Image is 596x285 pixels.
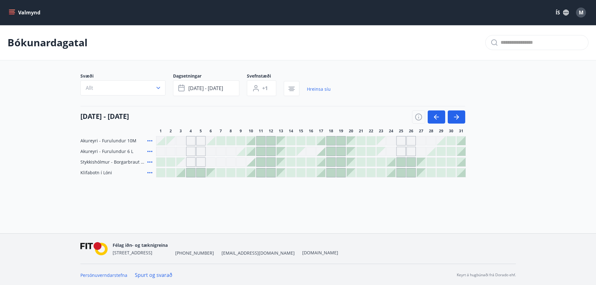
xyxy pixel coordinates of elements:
[220,129,222,134] span: 7
[306,147,316,156] div: Gráir dagar eru ekki bókanlegir
[173,80,239,96] button: [DATE] - [DATE]
[80,272,127,278] a: Persónuverndarstefna
[299,129,303,134] span: 15
[247,73,284,80] span: Svefnstæði
[416,136,426,145] div: Gráir dagar eru ekki bókanlegir
[259,129,263,134] span: 11
[216,157,226,167] div: Gráir dagar eru ekki bókanlegir
[173,73,247,80] span: Dagsetningar
[190,129,192,134] span: 4
[349,129,353,134] span: 20
[302,250,338,256] a: [DOMAIN_NAME]
[409,129,413,134] span: 26
[457,272,516,278] p: Keyrt á hugbúnaði frá Dorado ehf.
[226,157,236,167] div: Gráir dagar eru ekki bókanlegir
[80,242,108,256] img: FPQVkF9lTnNbbaRSFyT17YYeljoOGk5m51IhT0bO.png
[135,272,172,278] a: Spurt og svarað
[386,147,396,156] div: Gráir dagar eru ekki bókanlegir
[196,147,206,156] div: Gráir dagar eru ekki bókanlegir
[386,136,396,145] div: Gráir dagar eru ekki bókanlegir
[249,129,253,134] span: 10
[206,157,216,167] div: Gráir dagar eru ekki bókanlegir
[552,7,572,18] button: ÍS
[210,129,212,134] span: 6
[269,129,273,134] span: 12
[80,80,166,95] button: Allt
[160,129,162,134] span: 1
[170,129,172,134] span: 2
[289,129,293,134] span: 14
[379,129,383,134] span: 23
[419,129,423,134] span: 27
[439,129,443,134] span: 29
[396,147,406,156] div: Gráir dagar eru ekki bókanlegir
[80,111,129,121] h4: [DATE] - [DATE]
[389,129,393,134] span: 24
[180,129,182,134] span: 3
[262,85,268,92] span: +1
[226,147,236,156] div: Gráir dagar eru ekki bókanlegir
[166,136,176,145] div: Gráir dagar eru ekki bókanlegir
[8,36,88,49] p: Bókunardagatal
[339,129,343,134] span: 19
[186,147,196,156] div: Gráir dagar eru ekki bókanlegir
[396,136,406,145] div: Gráir dagar eru ekki bókanlegir
[222,250,295,256] span: [EMAIL_ADDRESS][DOMAIN_NAME]
[329,129,333,134] span: 18
[319,129,323,134] span: 17
[399,129,403,134] span: 25
[307,82,331,96] a: Hreinsa síu
[376,136,386,145] div: Gráir dagar eru ekki bókanlegir
[429,129,433,134] span: 28
[186,136,196,145] div: Gráir dagar eru ekki bókanlegir
[113,250,152,256] span: [STREET_ADDRESS]
[113,242,168,248] span: Félag iðn- og tæknigreina
[309,129,313,134] span: 16
[176,147,186,156] div: Gráir dagar eru ekki bókanlegir
[573,5,588,20] button: M
[188,85,223,92] span: [DATE] - [DATE]
[80,138,136,144] span: Akureyri - Furulundur 10M
[8,7,43,18] button: menu
[247,80,276,96] button: +1
[216,147,226,156] div: Gráir dagar eru ekki bókanlegir
[449,129,453,134] span: 30
[459,129,463,134] span: 31
[406,136,416,145] div: Gráir dagar eru ekki bókanlegir
[196,136,206,145] div: Gráir dagar eru ekki bókanlegir
[230,129,232,134] span: 8
[80,148,133,155] span: Akureyri - Furulundur 6 L
[416,147,426,156] div: Gráir dagar eru ekki bókanlegir
[166,147,176,156] div: Gráir dagar eru ekki bókanlegir
[80,73,173,80] span: Svæði
[176,136,186,145] div: Gráir dagar eru ekki bókanlegir
[376,147,386,156] div: Gráir dagar eru ekki bókanlegir
[196,157,206,167] div: Gráir dagar eru ekki bókanlegir
[369,129,373,134] span: 22
[186,157,196,167] div: Gráir dagar eru ekki bókanlegir
[359,129,363,134] span: 21
[176,157,186,167] div: Gráir dagar eru ekki bókanlegir
[156,147,166,156] div: Gráir dagar eru ekki bókanlegir
[206,147,216,156] div: Gráir dagar eru ekki bókanlegir
[579,9,583,16] span: M
[406,147,416,156] div: Gráir dagar eru ekki bókanlegir
[296,147,306,156] div: Gráir dagar eru ekki bókanlegir
[200,129,202,134] span: 5
[86,84,93,91] span: Allt
[240,129,242,134] span: 9
[279,129,283,134] span: 13
[236,157,246,167] div: Gráir dagar eru ekki bókanlegir
[426,136,436,145] div: Gráir dagar eru ekki bókanlegir
[80,170,112,176] span: Klifabotn í Lóni
[175,250,214,256] span: [PHONE_NUMBER]
[80,159,145,165] span: Stykkishólmur - Borgarbraut 38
